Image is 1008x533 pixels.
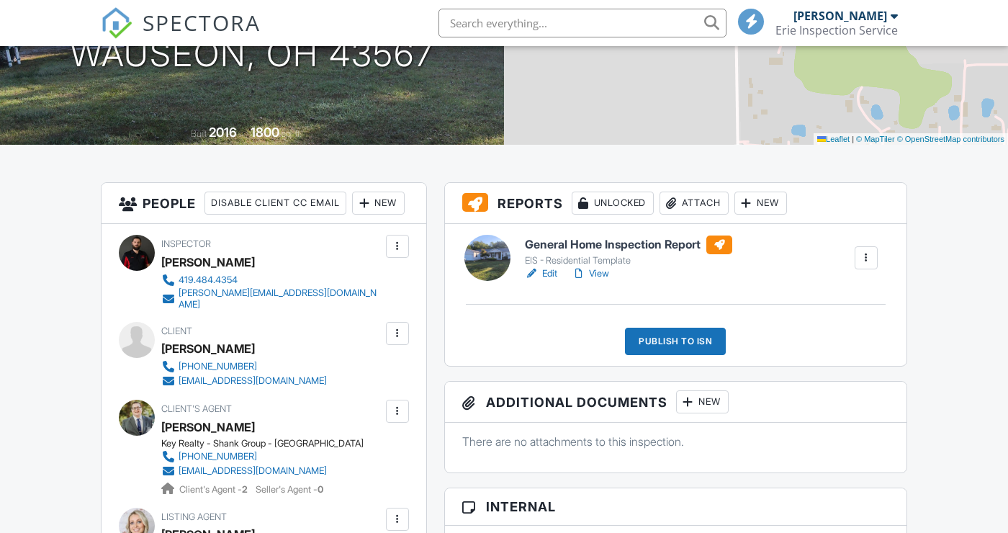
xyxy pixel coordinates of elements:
div: [PHONE_NUMBER] [179,361,257,372]
span: Inspector [161,238,211,249]
h6: General Home Inspection Report [525,236,732,254]
div: Attach [660,192,729,215]
a: SPECTORA [101,19,261,50]
div: New [676,390,729,413]
div: [PERSON_NAME][EMAIL_ADDRESS][DOMAIN_NAME] [179,287,382,310]
a: [PHONE_NUMBER] [161,359,327,374]
div: EIS - Residential Template [525,255,732,266]
div: [EMAIL_ADDRESS][DOMAIN_NAME] [179,375,327,387]
div: [PHONE_NUMBER] [179,451,257,462]
a: 419.484.4354 [161,273,382,287]
p: There are no attachments to this inspection. [462,434,889,449]
a: [EMAIL_ADDRESS][DOMAIN_NAME] [161,464,352,478]
div: [EMAIL_ADDRESS][DOMAIN_NAME] [179,465,327,477]
a: Edit [525,266,557,281]
img: The Best Home Inspection Software - Spectora [101,7,132,39]
a: View [572,266,609,281]
strong: 0 [318,484,323,495]
span: Client [161,326,192,336]
div: 2016 [209,125,237,140]
div: Erie Inspection Service [775,23,898,37]
a: [EMAIL_ADDRESS][DOMAIN_NAME] [161,374,327,388]
span: Client's Agent [161,403,232,414]
span: SPECTORA [143,7,261,37]
span: Built [191,128,207,139]
div: [PERSON_NAME] [793,9,887,23]
h3: Internal [445,488,906,526]
h3: Additional Documents [445,382,906,423]
div: Unlocked [572,192,654,215]
strong: 2 [242,484,248,495]
span: Seller's Agent - [256,484,323,495]
span: | [852,135,854,143]
span: Listing Agent [161,511,227,522]
a: Leaflet [817,135,850,143]
h3: People [102,183,426,224]
div: Key Realty - Shank Group - [GEOGRAPHIC_DATA] [161,438,364,449]
span: Client's Agent - [179,484,250,495]
div: [PERSON_NAME] [161,416,255,438]
div: 419.484.4354 [179,274,238,286]
div: [PERSON_NAME] [161,251,255,273]
a: [PHONE_NUMBER] [161,449,352,464]
div: New [734,192,787,215]
a: General Home Inspection Report EIS - Residential Template [525,236,732,267]
h3: Reports [445,183,906,224]
a: © MapTiler [856,135,895,143]
div: Disable Client CC Email [204,192,346,215]
div: New [352,192,405,215]
div: [PERSON_NAME] [161,338,255,359]
div: 1800 [251,125,279,140]
input: Search everything... [438,9,726,37]
div: Publish to ISN [625,328,726,355]
span: sq. ft. [282,128,302,139]
a: [PERSON_NAME][EMAIL_ADDRESS][DOMAIN_NAME] [161,287,382,310]
a: © OpenStreetMap contributors [897,135,1004,143]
